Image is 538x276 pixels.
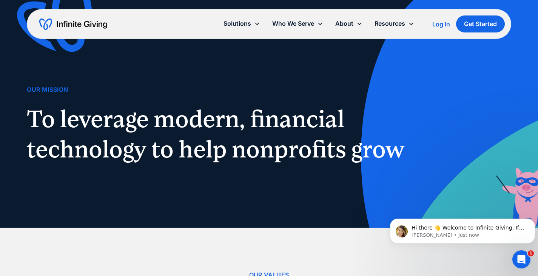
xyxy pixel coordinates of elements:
div: Solutions [217,15,266,32]
div: About [335,19,353,29]
div: Solutions [224,19,251,29]
a: Get Started [456,15,505,32]
div: Our Mission [27,85,68,95]
div: Log In [432,21,450,27]
div: Who We Serve [272,19,314,29]
a: Log In [432,20,450,29]
h1: To leverage modern, financial technology to help nonprofits grow [27,104,413,164]
a: home [39,18,107,30]
div: Resources [368,15,420,32]
div: About [329,15,368,32]
iframe: Intercom live chat [512,250,530,268]
div: Resources [375,19,405,29]
span: 1 [528,250,534,256]
iframe: Intercom notifications message [387,203,538,256]
div: Who We Serve [266,15,329,32]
